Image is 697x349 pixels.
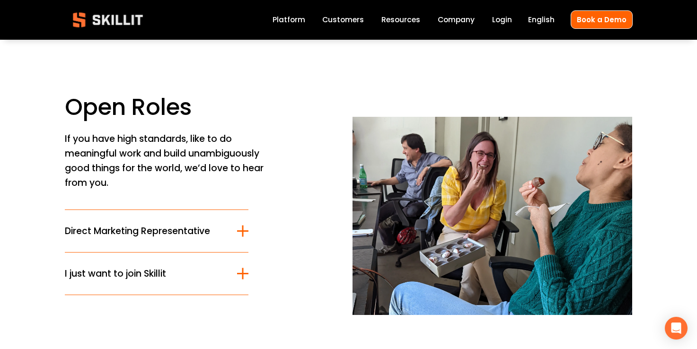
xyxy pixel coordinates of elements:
[65,224,238,238] span: Direct Marketing Representative
[528,14,555,25] span: English
[65,93,344,121] h1: Open Roles
[65,132,273,190] p: If you have high standards, like to do meaningful work and build unambiguously good things for th...
[492,14,512,26] a: Login
[571,10,633,29] a: Book a Demo
[381,14,420,26] a: folder dropdown
[438,14,475,26] a: Company
[528,14,555,26] div: language picker
[65,253,249,295] button: I just want to join Skillit
[322,14,364,26] a: Customers
[65,267,238,280] span: I just want to join Skillit
[273,14,305,26] a: Platform
[381,14,420,25] span: Resources
[65,6,151,34] img: Skillit
[665,317,688,340] div: Open Intercom Messenger
[65,210,249,252] button: Direct Marketing Representative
